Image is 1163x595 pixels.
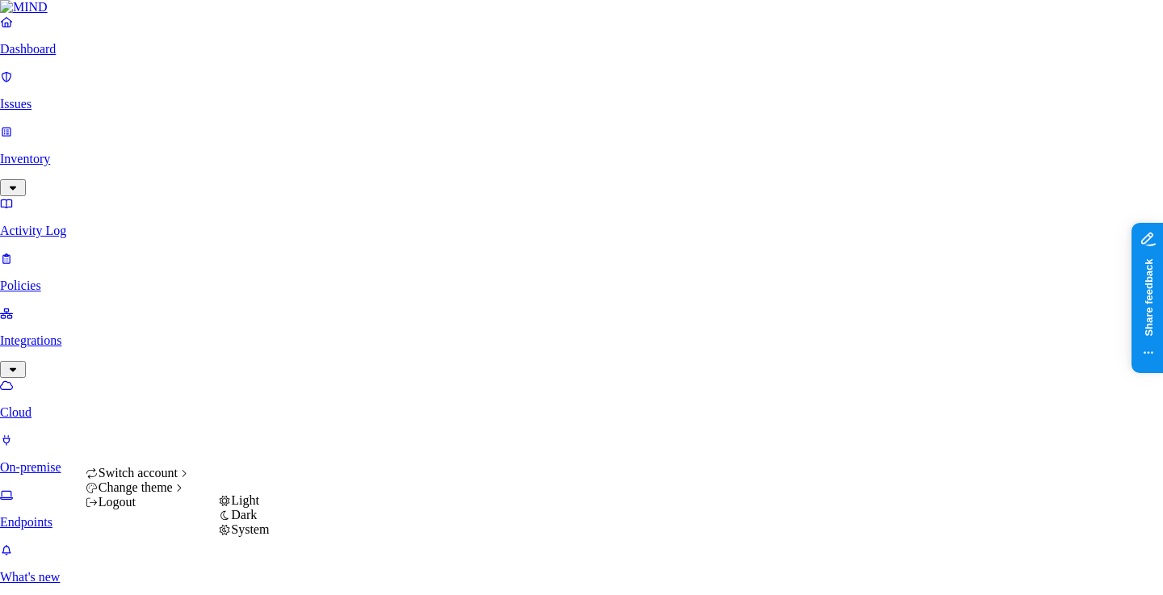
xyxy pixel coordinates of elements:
[99,466,178,480] span: Switch account
[99,480,173,494] span: Change theme
[231,522,269,536] span: System
[231,493,259,507] span: Light
[231,508,257,522] span: Dark
[86,495,191,509] div: Logout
